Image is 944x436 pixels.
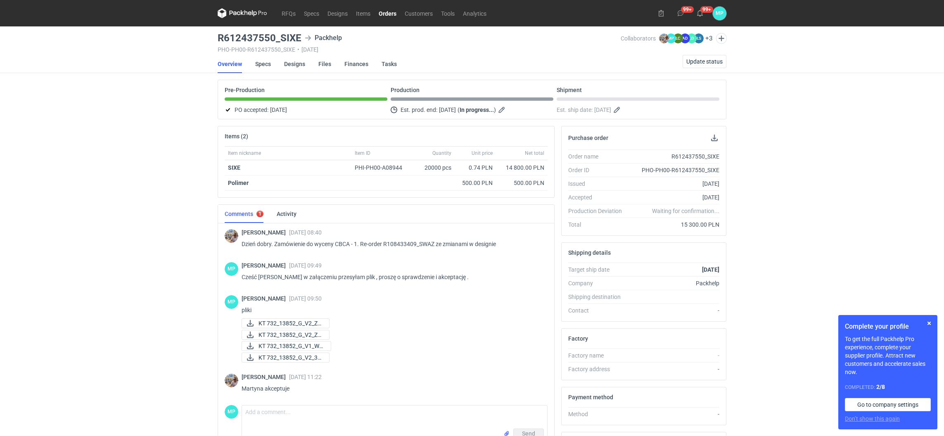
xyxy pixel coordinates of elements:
[680,33,690,43] figcaption: AD
[568,335,588,342] h2: Factory
[845,398,931,411] a: Go to company settings
[300,8,323,18] a: Specs
[568,135,608,141] h2: Purchase order
[694,33,704,43] figcaption: ŁS
[458,179,493,187] div: 500.00 PLN
[693,7,707,20] button: 99+
[391,87,420,93] p: Production
[629,306,719,315] div: -
[284,55,305,73] a: Designs
[225,374,238,387] div: Michał Palasek
[225,295,238,309] div: Martyna Paroń
[716,33,727,44] button: Edit collaborators
[255,55,271,73] a: Specs
[289,229,322,236] span: [DATE] 08:40
[459,8,491,18] a: Analytics
[228,180,249,186] strong: Polimer
[568,207,629,215] div: Production Deviation
[278,8,300,18] a: RFQs
[568,279,629,287] div: Company
[432,150,451,156] span: Quantity
[629,351,719,360] div: -
[242,262,289,269] span: [PERSON_NAME]
[629,410,719,418] div: -
[242,318,324,328] div: KT 732_13852_G_V2_ZEW_WSTA.pdf
[629,166,719,174] div: PHO-PH00-R612437550_SIXE
[289,295,322,302] span: [DATE] 09:50
[259,211,261,217] div: 1
[344,55,368,73] a: Finances
[629,279,719,287] div: Packhelp
[568,265,629,274] div: Target ship date
[629,180,719,188] div: [DATE]
[713,7,726,20] div: Martyna Paroń
[568,193,629,201] div: Accepted
[621,35,656,42] span: Collaborators
[659,33,669,43] img: Michał Palasek
[297,46,299,53] span: •
[242,305,541,315] p: pliki
[242,295,289,302] span: [PERSON_NAME]
[277,205,296,223] a: Activity
[557,105,719,115] div: Est. ship date:
[218,46,621,53] div: PHO-PH00-R612437550_SIXE [DATE]
[845,335,931,376] p: To get the full Packhelp Pro experience, complete your supplier profile. Attract new customers an...
[568,351,629,360] div: Factory name
[225,295,238,309] figcaption: MP
[242,272,541,282] p: Cześć [PERSON_NAME] w załączeniu przesyłam plik , proszę o sprawdzenie i akceptację .
[323,8,352,18] a: Designs
[355,163,410,172] div: PHI-PH00-A08944
[666,33,676,43] figcaption: MP
[568,293,629,301] div: Shipping destination
[673,33,683,43] figcaption: ŁC
[702,266,719,273] strong: [DATE]
[568,365,629,373] div: Factory address
[686,59,723,64] span: Update status
[228,164,240,171] strong: SIXE
[458,107,460,113] em: (
[375,8,401,18] a: Orders
[225,133,248,140] h2: Items (2)
[318,55,331,73] a: Files
[458,163,493,172] div: 0.74 PLN
[382,55,397,73] a: Tasks
[225,105,387,115] div: PO accepted:
[713,7,726,20] figcaption: MP
[391,105,553,115] div: Est. prod. end:
[228,150,261,156] span: Item nickname
[259,341,324,351] span: KT 732_13852_G_V1_WE...
[674,7,687,20] button: 99+
[652,207,719,215] em: Waiting for confirmation...
[242,353,324,363] div: KT 732_13852_G_V2_3D.JPG
[225,229,238,243] img: Michał Palasek
[242,318,330,328] a: KT 732_13852_G_V2_ZE...
[242,330,324,340] div: KT 732_13852_G_V2_ZEW.pdf
[305,33,342,43] div: Packhelp
[242,384,541,393] p: Martyna akceptuje
[629,365,719,373] div: -
[557,87,582,93] p: Shipment
[629,220,719,229] div: 15 300.00 PLN
[629,152,719,161] div: R612437550_SIXE
[242,374,289,380] span: [PERSON_NAME]
[568,180,629,188] div: Issued
[225,405,238,419] figcaption: MP
[225,205,263,223] a: Comments1
[683,55,726,68] button: Update status
[218,8,267,18] svg: Packhelp Pro
[594,105,611,115] span: [DATE]
[498,105,508,115] button: Edit estimated production end date
[437,8,459,18] a: Tools
[460,107,494,113] strong: In progress...
[525,150,544,156] span: Net total
[705,35,713,42] button: +3
[218,55,242,73] a: Overview
[259,330,323,339] span: KT 732_13852_G_V2_ZE...
[413,160,455,175] div: 20000 pcs
[924,318,934,328] button: Skip for now
[845,383,931,391] div: Completed:
[225,405,238,419] div: Martyna Paroń
[568,166,629,174] div: Order ID
[439,105,456,115] span: [DATE]
[242,341,324,351] div: KT 732_13852_G_V1_WEW.pdf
